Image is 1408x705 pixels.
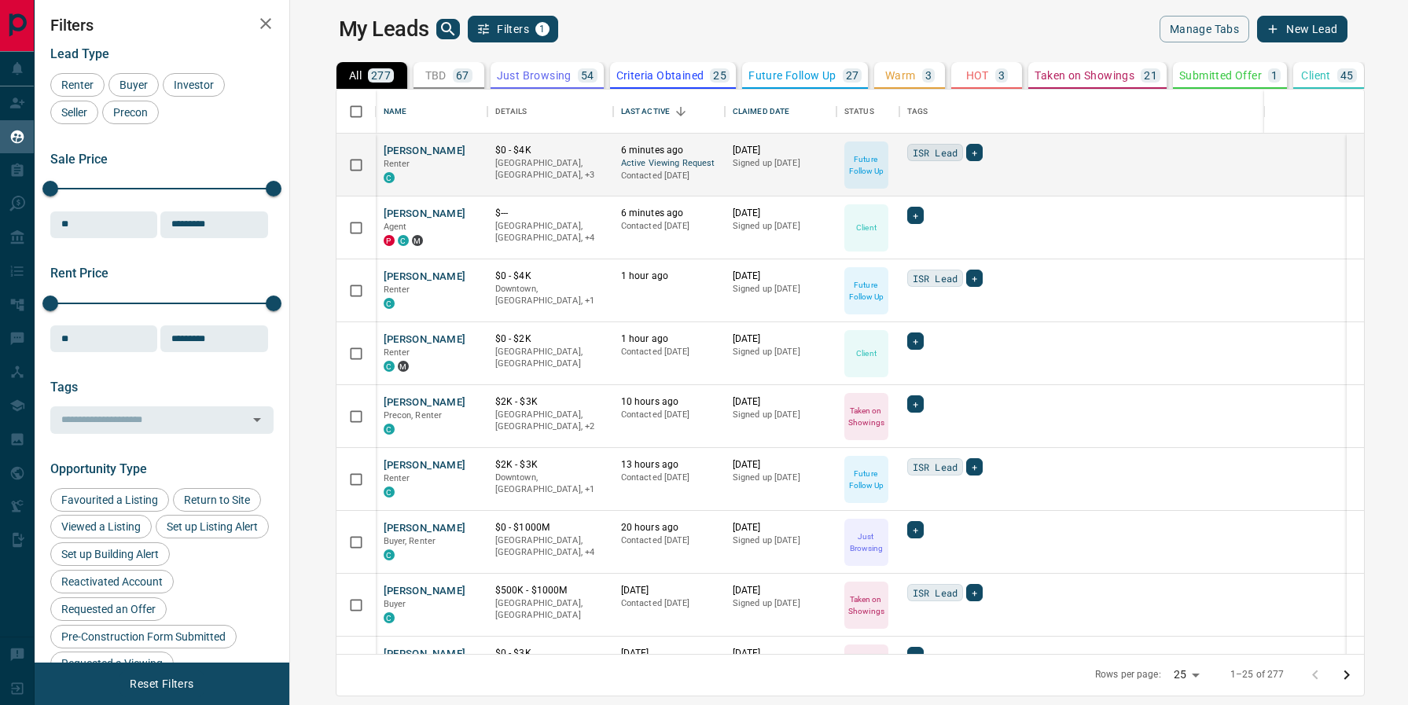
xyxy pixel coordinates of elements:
p: 6 minutes ago [621,144,717,157]
div: Favourited a Listing [50,488,169,512]
div: + [966,584,983,601]
p: Signed up [DATE] [733,597,829,610]
div: Status [844,90,874,134]
p: [DATE] [733,584,829,597]
p: [DATE] [621,647,717,660]
button: search button [436,19,460,39]
p: [DATE] [733,207,829,220]
p: Contacted [DATE] [621,409,717,421]
div: Return to Site [173,488,261,512]
p: $0 - $4K [495,270,605,283]
p: Contacted [DATE] [621,346,717,358]
span: ISR Lead [913,145,958,160]
span: Precon [108,106,153,119]
p: Contacted [DATE] [621,534,717,547]
div: Claimed Date [725,90,836,134]
div: mrloft.ca [398,361,409,372]
p: Taken on Showings [1035,70,1134,81]
p: Signed up [DATE] [733,220,829,233]
div: Status [836,90,899,134]
button: [PERSON_NAME] [384,458,466,473]
span: Return to Site [178,494,255,506]
span: + [913,333,918,349]
div: condos.ca [384,487,395,498]
p: $0 - $1000M [495,521,605,534]
div: Details [487,90,613,134]
p: 21 [1144,70,1157,81]
span: + [972,270,977,286]
p: Taken on Showings [846,405,887,428]
button: [PERSON_NAME] [384,332,466,347]
span: 1 [537,24,548,35]
button: Sort [670,101,692,123]
span: Buyer [114,79,153,91]
span: Sale Price [50,152,108,167]
p: 25 [713,70,726,81]
p: $2K - $3K [495,458,605,472]
span: Renter [56,79,99,91]
span: + [913,396,918,412]
div: condos.ca [384,612,395,623]
span: Pre-Construction Form Submitted [56,630,231,643]
p: Contacted [DATE] [621,220,717,233]
div: property.ca [384,235,395,246]
span: + [972,585,977,600]
div: Viewed a Listing [50,515,152,538]
span: ISR Lead [913,270,958,286]
p: Rows per page: [1095,668,1161,681]
p: Criteria Obtained [616,70,704,81]
p: Submitted Offer [1179,70,1262,81]
p: Signed up [DATE] [733,157,829,170]
p: Just Browsing [497,70,572,81]
p: Client [856,222,877,233]
p: $0 - $2K [495,332,605,346]
p: $--- [495,207,605,220]
span: Buyer [384,599,406,609]
p: Signed up [DATE] [733,534,829,547]
p: Signed up [DATE] [733,283,829,296]
span: Seller [56,106,93,119]
div: Set up Building Alert [50,542,170,566]
button: Manage Tabs [1160,16,1249,42]
p: Taken on Showings [846,593,887,617]
div: condos.ca [384,172,395,183]
div: Last Active [621,90,670,134]
p: [GEOGRAPHIC_DATA], [GEOGRAPHIC_DATA] [495,346,605,370]
span: ISR Lead [913,585,958,600]
div: Pre-Construction Form Submitted [50,625,237,648]
span: Viewed a Listing [56,520,146,533]
div: condos.ca [398,235,409,246]
button: [PERSON_NAME] [384,521,466,536]
p: 54 [581,70,594,81]
p: 13 hours ago [621,458,717,472]
p: Signed up [DATE] [733,346,829,358]
span: Reactivated Account [56,575,168,588]
p: 6 minutes ago [621,207,717,220]
p: [DATE] [733,144,829,157]
p: [DATE] [733,270,829,283]
span: + [972,145,977,160]
div: + [966,458,983,476]
span: Opportunity Type [50,461,147,476]
p: 45 [1340,70,1354,81]
div: condos.ca [384,361,395,372]
p: 27 [846,70,859,81]
span: Set up Listing Alert [161,520,263,533]
button: [PERSON_NAME] [384,207,466,222]
h1: My Leads [339,17,429,42]
p: Etobicoke, West End, Oakville, Vaughan [495,534,605,559]
p: Midtown | Central, Toronto [495,409,605,433]
p: $2K - $3K [495,395,605,409]
p: Future Follow Up [846,153,887,177]
div: Tags [907,90,928,134]
p: 20 hours ago [621,521,717,534]
div: Buyer [108,73,159,97]
span: Investor [168,79,219,91]
p: Toronto [495,283,605,307]
p: [DATE] [733,332,829,346]
p: Client [1301,70,1330,81]
div: mrloft.ca [412,235,423,246]
div: + [907,207,924,224]
div: Tags [899,90,1347,134]
button: Filters1 [468,16,558,42]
